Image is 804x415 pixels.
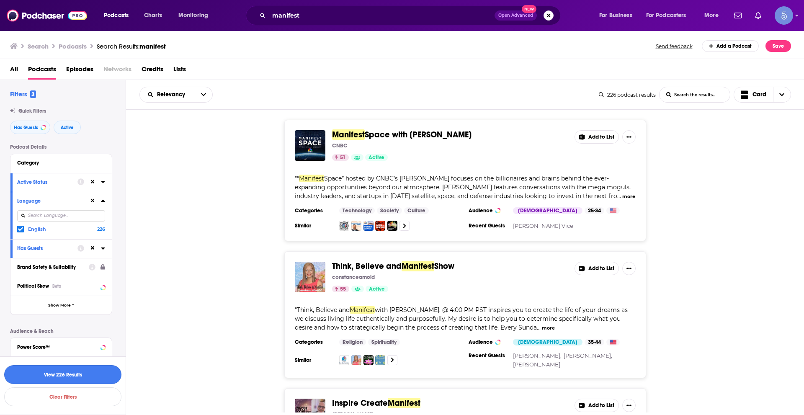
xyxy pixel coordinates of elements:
button: Save [765,40,791,52]
img: The Bloomberg Australia Podcast [387,221,397,231]
a: [PERSON_NAME], [564,352,612,359]
button: more [542,325,555,332]
span: Quick Filters [18,108,46,114]
span: Show More [48,303,71,308]
span: All [10,62,18,80]
h2: Filters [10,90,36,98]
h3: Categories [295,207,332,214]
span: Logged in as Spiral5-G1 [775,6,793,25]
button: Language [17,196,89,206]
span: Open Advanced [498,13,533,18]
span: New [522,5,537,13]
span: Think, Believe and [332,261,402,271]
button: open menu [140,92,195,98]
button: Add to List [575,130,619,144]
button: more [622,193,635,200]
img: KelliCooper [363,355,374,365]
img: Law of Attraction Radio Network [339,355,349,365]
a: Inspire CreateManifest [332,399,420,408]
a: Credits [142,62,163,80]
a: Show notifications dropdown [752,8,765,23]
button: open menu [593,9,643,22]
a: Manifest Space with Morgan Brennan [295,130,325,161]
div: Search podcasts, credits, & more... [254,6,569,25]
a: Search Results:manifest [97,42,166,50]
button: Show More Button [622,130,636,144]
input: Search podcasts, credits, & more... [269,9,495,22]
button: Show More [10,296,112,314]
img: Think, Believe and Manifest! [351,355,361,365]
span: Manifest [388,398,420,408]
button: View 226 Results [4,365,121,384]
span: Think, Believe and [297,306,350,314]
span: Charts [144,10,162,21]
span: Manifest [402,261,434,271]
span: Episodes [66,62,93,80]
a: The Putback with Ian Begley [351,221,361,231]
a: Active [365,154,388,161]
div: Power Score™ [17,344,98,350]
h3: Audience [469,339,506,345]
h3: Search [28,42,49,50]
span: Manifest [299,175,324,182]
span: 226 [97,226,105,232]
span: " [295,306,628,331]
a: 55 [332,286,349,292]
span: with [PERSON_NAME]. @ 4:00 PM PST inspires you to create the life of your dreams as we discuss li... [295,306,628,331]
span: For Podcasters [646,10,686,21]
img: User Profile [775,6,793,25]
a: Spirituality [368,339,400,345]
span: 51 [340,154,345,162]
span: Podcasts [28,62,56,80]
a: Show notifications dropdown [731,8,745,23]
button: Show More Button [622,399,636,412]
h3: Recent Guests [469,352,506,359]
button: open menu [641,9,698,22]
h3: Similar [295,357,332,363]
button: Add to List [575,399,619,412]
button: Active Status [17,177,77,187]
button: Show profile menu [775,6,793,25]
h3: Recent Guests [469,222,506,229]
button: Has Guests [17,243,77,253]
span: English [28,226,46,232]
a: ManifestSpace with [PERSON_NAME] [332,130,472,139]
h2: Choose List sort [139,87,213,103]
div: Language [17,198,84,204]
img: Power Lunch [363,221,374,231]
span: 55 [340,285,346,294]
span: Political Skew [17,283,49,289]
button: Political SkewBeta [17,281,105,291]
span: Space with [PERSON_NAME] [365,129,472,140]
p: Podcast Details [10,144,112,150]
a: Society [377,207,402,214]
div: 35-44 [585,339,604,345]
span: Lists [173,62,186,80]
h3: Audience [469,207,506,214]
div: [DEMOGRAPHIC_DATA] [513,207,582,214]
a: Active [366,286,388,292]
button: Clear Filters [4,387,121,406]
span: “ [297,175,299,182]
div: Active Status [17,179,72,185]
button: open menu [173,9,219,22]
img: Think, Believe and Manifest Show [295,262,325,292]
span: Active [369,285,385,294]
div: 25-34 [585,207,604,214]
p: CNBC [332,142,348,149]
span: " [295,175,631,200]
div: Has Guests [17,245,72,251]
button: Open AdvancedNew [495,10,537,21]
span: manifest [139,42,166,50]
button: Choose View [734,87,791,103]
button: open menu [698,9,729,22]
span: More [704,10,719,21]
div: 226 podcast results [599,92,656,98]
img: Podchaser - Follow, Share and Rate Podcasts [7,8,87,23]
